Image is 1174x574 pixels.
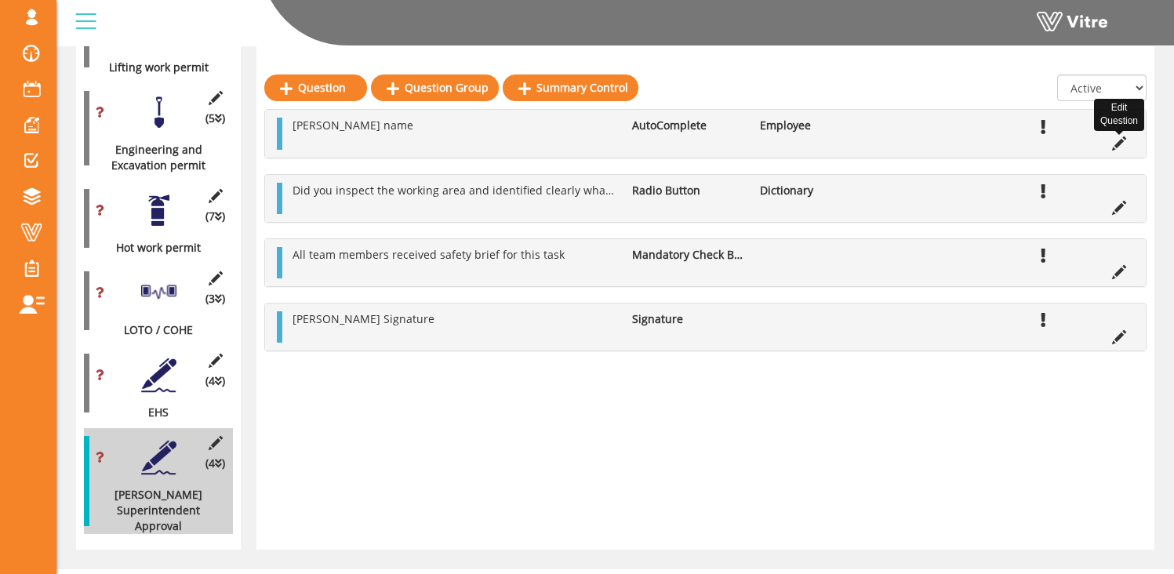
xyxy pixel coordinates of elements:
div: Lifting work permit [84,60,221,75]
div: LOTO / COHE [84,322,221,338]
span: (4 ) [205,456,225,471]
li: Mandatory Check Box [624,247,751,263]
a: Question [264,74,367,101]
span: (4 ) [205,373,225,389]
div: Hot work permit [84,240,221,256]
div: Edit Question [1094,99,1144,130]
a: Question Group [371,74,499,101]
span: Did you inspect the working area and identified clearly what needed to be done? [293,183,717,198]
div: Engineering and Excavation permit [84,142,221,173]
span: (3 ) [205,291,225,307]
li: Dictionary [752,183,879,198]
span: [PERSON_NAME] name [293,118,413,133]
span: [PERSON_NAME] Signature [293,311,434,326]
span: (5 ) [205,111,225,126]
span: (7 ) [205,209,225,224]
div: EHS [84,405,221,420]
span: All team members received safety brief for this task [293,247,565,262]
li: Radio Button [624,183,751,198]
div: [PERSON_NAME] Superintendent Approval [84,487,221,534]
li: Signature [624,311,751,327]
a: Summary Control [503,74,638,101]
li: Employee [752,118,879,133]
li: AutoComplete [624,118,751,133]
